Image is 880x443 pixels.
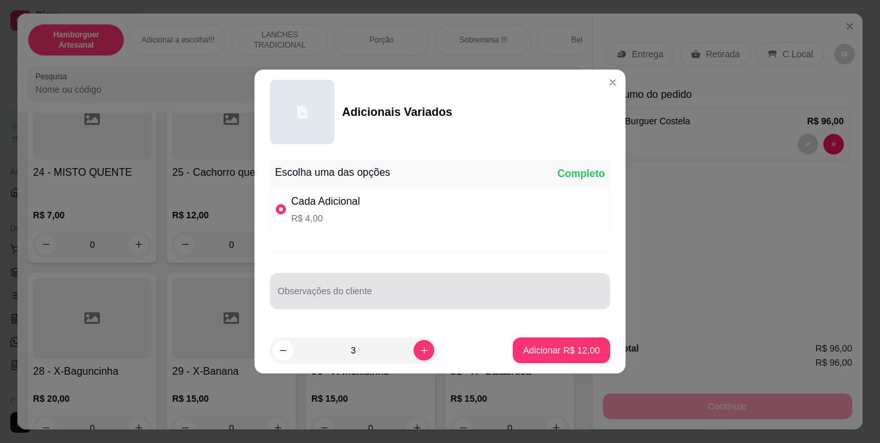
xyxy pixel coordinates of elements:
[342,103,452,121] div: Adicionais Variados
[557,166,605,182] div: Completo
[291,212,360,225] p: R$ 4,00
[513,337,610,363] button: Adicionar R$ 12,00
[278,290,602,303] input: Observações do cliente
[275,165,390,180] div: Escolha uma das opções
[291,194,360,209] div: Cada Adicional
[414,340,434,361] button: increase-product-quantity
[602,72,623,93] button: Close
[523,344,600,357] p: Adicionar R$ 12,00
[273,340,293,361] button: decrease-product-quantity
